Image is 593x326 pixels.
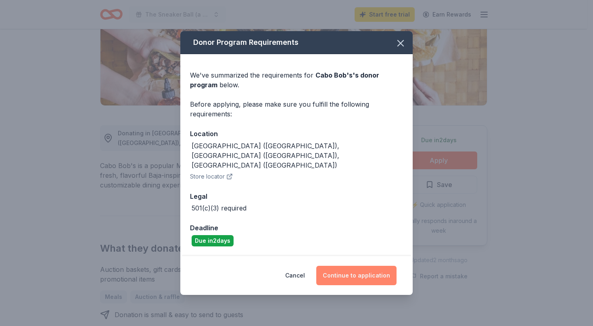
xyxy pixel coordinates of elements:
[180,31,413,54] div: Donor Program Requirements
[192,141,403,170] div: [GEOGRAPHIC_DATA] ([GEOGRAPHIC_DATA]), [GEOGRAPHIC_DATA] ([GEOGRAPHIC_DATA]), [GEOGRAPHIC_DATA] (...
[190,99,403,119] div: Before applying, please make sure you fulfill the following requirements:
[190,172,233,181] button: Store locator
[190,128,403,139] div: Location
[285,266,305,285] button: Cancel
[316,266,397,285] button: Continue to application
[190,191,403,202] div: Legal
[190,223,403,233] div: Deadline
[190,70,403,90] div: We've summarized the requirements for below.
[192,235,234,246] div: Due in 2 days
[192,203,246,213] div: 501(c)(3) required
